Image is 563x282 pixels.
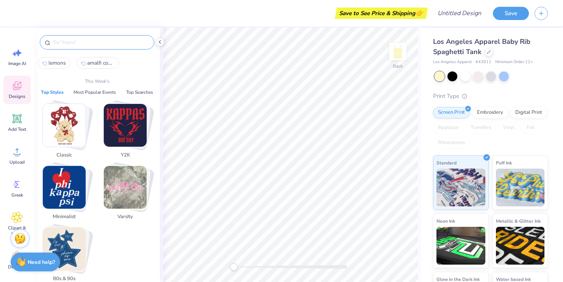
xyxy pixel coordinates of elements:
[38,104,95,162] button: Stack Card Button Classic
[9,93,25,99] span: Designs
[496,169,545,206] img: Puff Ink
[436,217,455,225] span: Neon Ink
[8,126,26,132] span: Add Text
[496,159,512,167] span: Puff Ink
[85,78,109,85] p: This Week's
[436,169,485,206] img: Standard
[496,217,541,225] span: Metallic & Glitter Ink
[230,263,238,271] div: Accessibility label
[28,259,55,266] strong: Need help?
[52,213,77,221] span: Minimalist
[99,104,156,162] button: Stack Card Button Y2K
[433,37,530,56] span: Los Angeles Apparel Baby Rib Spaghetti Tank
[104,104,147,147] img: Y2K
[472,107,508,118] div: Embroidery
[475,59,491,65] span: # 43011
[113,152,138,159] span: Y2K
[390,44,405,59] img: Back
[8,264,26,270] span: Decorate
[433,59,472,65] span: Los Angeles Apparel
[436,227,485,265] img: Neon Ink
[11,192,23,198] span: Greek
[43,228,86,270] img: 80s & 90s
[87,59,114,67] span: amalfi coast
[337,8,426,19] div: Save to See Price & Shipping
[38,166,95,224] button: Stack Card Button Minimalist
[522,122,540,133] div: Foil
[52,39,149,46] input: Try "Alpha"
[496,227,545,265] img: Metallic & Glitter Ink
[99,166,156,224] button: Stack Card Button Varsity
[104,166,147,209] img: Varsity
[43,166,86,209] img: Minimalist
[52,152,77,159] span: Classic
[124,88,155,96] button: Top Searches
[433,107,470,118] div: Screen Print
[38,57,70,69] button: lemons0
[8,60,26,67] span: Image AI
[393,63,403,70] div: Back
[433,92,548,101] div: Print Type
[436,159,457,167] span: Standard
[433,122,463,133] div: Applique
[432,6,487,21] input: Untitled Design
[48,59,66,67] span: lemons
[43,104,86,147] img: Classic
[466,122,496,133] div: Transfers
[39,88,66,96] button: Top Styles
[510,107,547,118] div: Digital Print
[493,7,529,20] button: Save
[113,213,138,221] span: Varsity
[77,57,119,69] button: amalfi coast1
[415,8,424,17] span: 👉
[71,88,118,96] button: Most Popular Events
[495,59,533,65] span: Minimum Order: 12 +
[433,137,470,149] div: Rhinestones
[498,122,519,133] div: Vinyl
[9,159,25,165] span: Upload
[5,225,30,237] span: Clipart & logos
